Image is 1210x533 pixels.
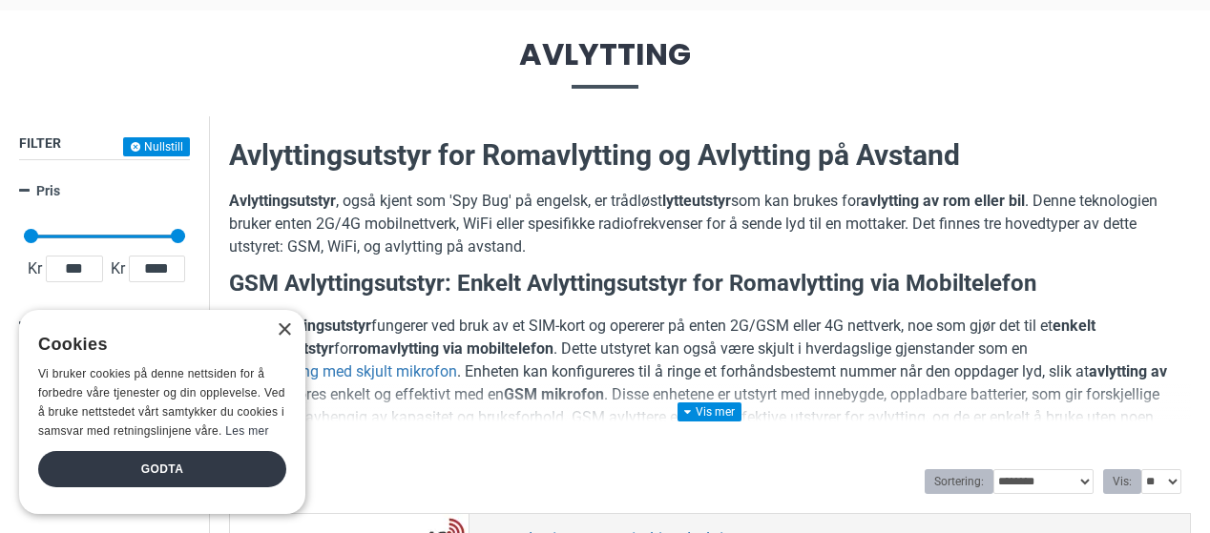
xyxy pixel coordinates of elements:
[19,39,1191,88] span: Avlytting
[353,339,553,358] strong: romavlytting via mobiltelefon
[38,324,274,365] div: Cookies
[1103,469,1141,494] label: Vis:
[229,268,1191,300] h3: GSM Avlyttingsutstyr: Enkelt Avlyttingsutstyr for Romavlytting via Mobiltelefon
[123,137,190,156] button: Nullstill
[107,257,129,280] span: Kr
[229,192,336,210] strong: Avlyttingsutstyr
[225,424,268,438] a: Les mer, opens a new window
[662,192,731,210] strong: lytteutstyr
[24,257,46,280] span: Kr
[229,135,1191,175] h2: Avlyttingsutstyr for Romavlytting og Avlytting på Avstand
[19,135,61,151] span: Filter
[19,174,190,208] a: Pris
[925,469,993,494] label: Sortering:
[19,307,190,340] a: Typer
[229,190,1191,258] p: , også kjent som 'Spy Bug' på engelsk, er trådløst som kan brukes for . Denne teknologien bruker ...
[229,360,457,383] a: skjøteledning med skjult mikrofon
[277,323,291,338] div: Close
[38,367,285,437] span: Vi bruker cookies på denne nettsiden for å forbedre våre tjenester og din opplevelse. Ved å bruke...
[861,192,1025,210] strong: avlytting av rom eller bil
[38,451,286,487] div: Godta
[504,385,604,403] strong: GSM mikrofon
[229,315,1191,452] p: fungerer ved bruk av et SIM-kort og opererer på enten 2G/GSM eller 4G nettverk, noe som gjør det ...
